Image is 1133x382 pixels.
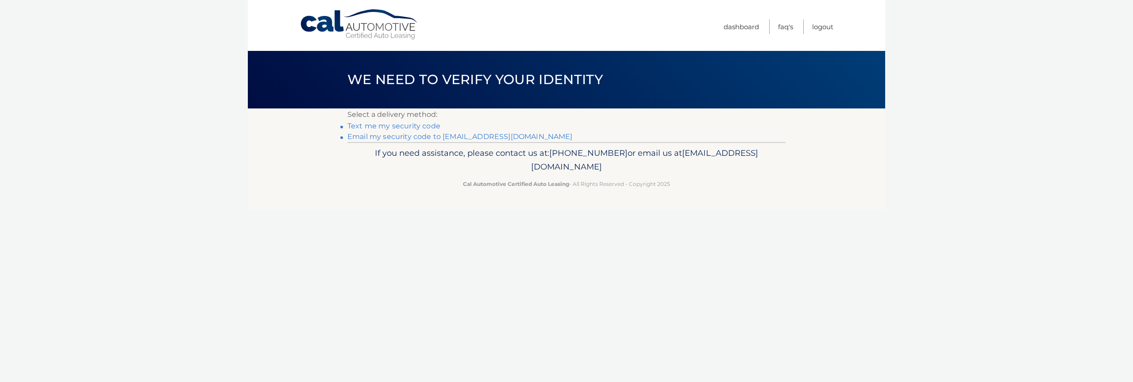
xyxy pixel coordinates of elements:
p: - All Rights Reserved - Copyright 2025 [353,179,780,189]
a: FAQ's [778,19,793,34]
a: Email my security code to [EMAIL_ADDRESS][DOMAIN_NAME] [347,132,573,141]
p: If you need assistance, please contact us at: or email us at [353,146,780,174]
strong: Cal Automotive Certified Auto Leasing [463,181,569,187]
span: [PHONE_NUMBER] [549,148,628,158]
a: Dashboard [724,19,759,34]
span: We need to verify your identity [347,71,603,88]
a: Cal Automotive [300,9,419,40]
p: Select a delivery method: [347,108,786,121]
a: Text me my security code [347,122,440,130]
a: Logout [812,19,833,34]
